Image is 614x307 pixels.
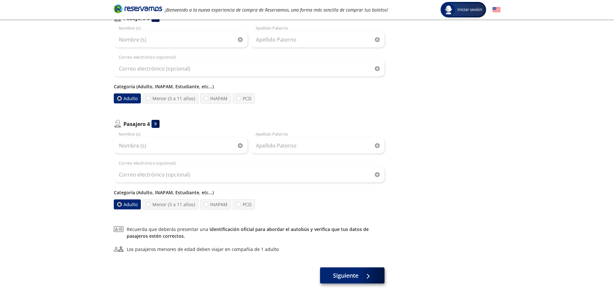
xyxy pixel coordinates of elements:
button: Siguiente [320,267,385,283]
label: PCD [233,199,255,210]
input: Correo electrónico (opcional) [114,167,385,183]
span: Recuerda que deberás presentar una [127,226,385,239]
a: Brand Logo [114,4,162,15]
p: Categoría (Adulto, INAPAM, Estudiante, etc...) [114,189,385,196]
label: PCD [233,93,255,104]
span: Siguiente [333,271,358,280]
label: INAPAM [200,199,231,210]
input: Nombre (s) [114,32,248,48]
label: Menor (3 a 11 años) [142,199,199,210]
label: Menor (3 a 11 años) [142,93,199,104]
input: Apellido Paterno [251,138,385,154]
p: Categoría (Adulto, INAPAM, Estudiante, etc...) [114,83,385,90]
input: Apellido Paterno [251,32,385,48]
em: ¡Bienvenido a la nueva experiencia de compra de Reservamos, una forma más sencilla de comprar tus... [165,7,388,13]
i: Brand Logo [114,4,162,14]
p: Pasajero 4 [123,120,150,128]
a: identificación oficial para abordar el autobús y verifica que tus datos de pasajeros estén correc... [127,226,369,239]
span: Iniciar sesión [455,6,485,13]
label: INAPAM [200,93,231,104]
label: Adulto [113,93,141,103]
label: Adulto [113,199,141,209]
div: 9 [151,120,160,128]
button: English [492,6,501,14]
input: Nombre (s) [114,138,248,154]
input: Correo electrónico (opcional) [114,61,385,77]
div: Los pasajeros menores de edad deben viajar en compañía de 1 adulto [127,246,279,253]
